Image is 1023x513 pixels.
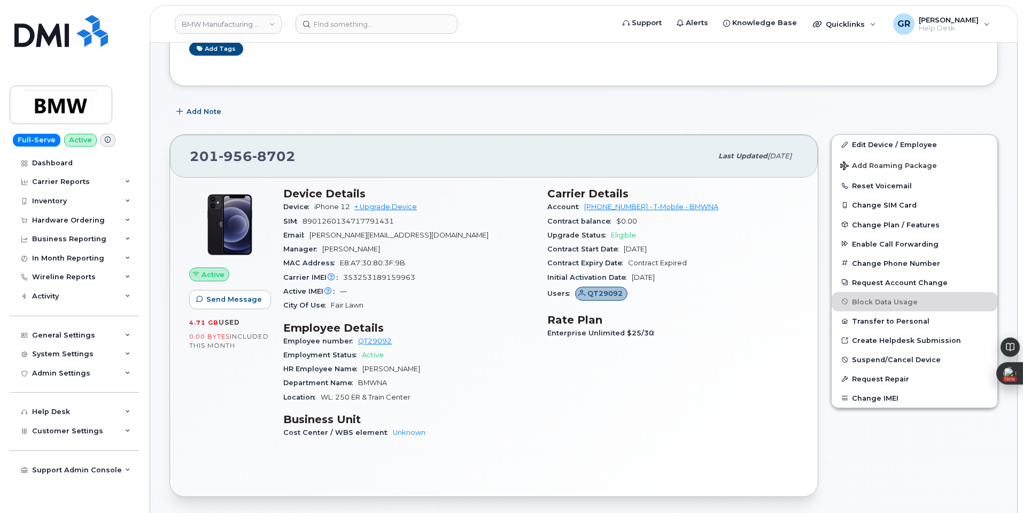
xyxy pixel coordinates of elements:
span: Active IMEI [283,287,340,295]
span: Email [283,231,309,239]
span: Help Desk [919,24,979,33]
span: Change Plan / Features [852,220,940,228]
a: QT29092 [358,337,392,345]
span: [DATE] [624,245,647,253]
span: City Of Use [283,301,331,309]
span: Users [547,289,575,297]
span: Employee number [283,337,358,345]
button: Reset Voicemail [832,176,997,195]
input: Find something... [296,14,458,34]
span: Contract Expired [628,259,687,267]
span: Add Note [187,106,221,117]
a: Add tags [189,42,243,56]
span: used [219,318,240,326]
span: 8901260134717791431 [303,217,394,225]
span: Enterprise Unlimited $25/30 [547,329,660,337]
span: Add Roaming Package [840,162,937,172]
span: [PERSON_NAME] [362,365,420,373]
div: Quicklinks [805,13,883,35]
span: [PERSON_NAME][EMAIL_ADDRESS][DOMAIN_NAME] [309,231,489,239]
span: [DATE] [768,152,792,160]
span: Last updated [718,152,768,160]
button: Change Plan / Features [832,215,997,234]
span: — [340,287,347,295]
span: [PERSON_NAME] [919,16,979,24]
button: Change SIM Card [832,195,997,215]
span: SIM [283,217,303,225]
span: E8:A7:30:80:3F:9B [340,259,405,267]
span: Fair Lawn [331,301,363,309]
span: Employment Status [283,351,362,359]
span: Cost Center / WBS element [283,428,393,437]
a: Knowledge Base [716,12,804,34]
span: [PERSON_NAME] [322,245,380,253]
a: Support [615,12,669,34]
a: Edit Device / Employee [832,135,997,154]
button: Add Roaming Package [832,154,997,176]
button: Transfer to Personal [832,311,997,331]
a: + Upgrade Device [354,203,417,211]
span: Contract Expiry Date [547,259,628,267]
span: 0.00 Bytes [189,333,230,340]
span: Support [632,18,662,28]
a: [PHONE_NUMBER] - T-Mobile - BMWNA [584,203,718,211]
span: Department Name [283,379,358,387]
span: 201 [190,148,296,164]
span: GR [897,18,910,30]
button: Enable Call Forwarding [832,234,997,254]
button: Request Repair [832,369,997,388]
span: Alerts [686,18,708,28]
span: 956 [219,148,252,164]
button: Add Note [169,102,230,121]
span: Knowledge Base [732,18,797,28]
div: Gabriel Rains [886,13,997,35]
span: Send Message [206,294,262,304]
a: QT29092 [575,289,627,297]
h3: Rate Plan [547,313,799,326]
h3: Business Unit [283,413,534,426]
a: Create Helpdesk Submission [832,331,997,350]
span: 8702 [252,148,296,164]
span: Upgrade Status [547,231,611,239]
a: BMW Manufacturing Co LLC [175,14,282,34]
h3: Employee Details [283,321,534,334]
button: Change IMEI [832,388,997,408]
a: Unknown [393,428,425,437]
a: Alerts [669,12,716,34]
span: Enable Call Forwarding [852,240,939,248]
h3: Device Details [283,187,534,200]
button: Send Message [189,290,271,309]
span: Device [283,203,314,211]
span: 353253189159963 [343,273,415,281]
span: $0.00 [616,217,637,225]
h3: Carrier Details [547,187,799,200]
span: Location [283,393,321,401]
span: Initial Activation Date [547,273,632,281]
iframe: Messenger Launcher [976,466,1015,505]
span: Contract balance [547,217,616,225]
span: MAC Address [283,259,340,267]
img: iPhone_12.jpg [198,193,262,257]
span: QT29092 [587,288,623,298]
span: Suspend/Cancel Device [852,356,941,364]
span: Active [201,270,224,280]
span: Manager [283,245,322,253]
span: Active [362,351,384,359]
button: Request Account Change [832,273,997,292]
button: Suspend/Cancel Device [832,350,997,369]
span: Account [547,203,584,211]
span: [DATE] [632,273,655,281]
span: Quicklinks [826,20,865,28]
span: Carrier IMEI [283,273,343,281]
span: WL: 250 ER & Train Center [321,393,410,401]
span: HR Employee Name [283,365,362,373]
span: 4.71 GB [189,319,219,326]
button: Block Data Usage [832,292,997,311]
span: BMWNA [358,379,387,387]
button: Change Phone Number [832,254,997,273]
span: Eligible [611,231,636,239]
span: iPhone 12 [314,203,350,211]
span: Contract Start Date [547,245,624,253]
